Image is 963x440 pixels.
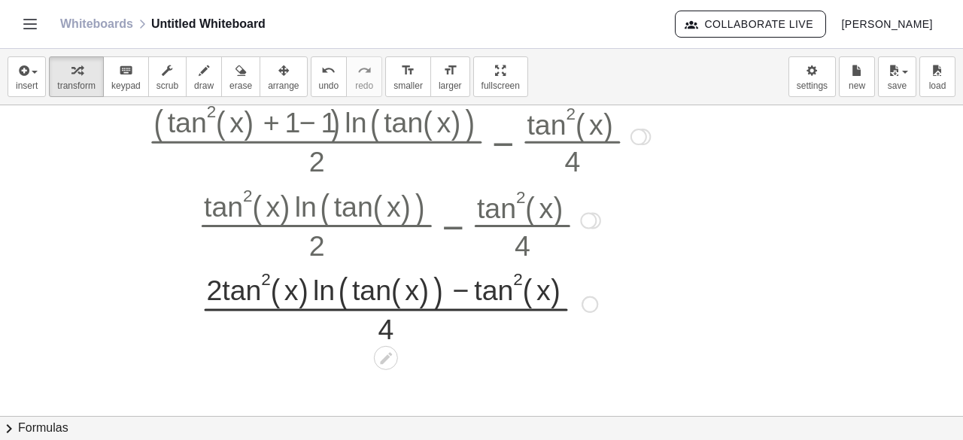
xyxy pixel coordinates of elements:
i: format_size [401,62,415,80]
button: settings [788,56,836,97]
span: draw [194,80,214,91]
button: undoundo [311,56,348,97]
span: settings [797,80,828,91]
button: arrange [260,56,307,97]
span: save [888,80,907,91]
button: load [919,56,955,97]
button: format_sizelarger [430,56,470,97]
button: [PERSON_NAME] [829,11,945,38]
div: Edit math [374,346,398,370]
button: new [839,56,875,97]
button: save [878,56,916,97]
i: format_size [443,62,457,80]
i: undo [321,62,336,80]
button: erase [221,56,260,97]
a: Whiteboards [60,17,133,32]
button: transform [49,56,104,97]
span: insert [16,80,38,91]
span: fullscreen [481,80,520,91]
button: keyboardkeypad [103,56,149,97]
span: [PERSON_NAME] [841,18,933,30]
button: Toggle navigation [18,12,42,36]
span: transform [57,80,96,91]
button: Collaborate Live [675,11,826,38]
span: smaller [393,80,423,91]
button: fullscreen [473,56,528,97]
i: redo [357,62,372,80]
button: scrub [148,56,187,97]
span: undo [319,80,339,91]
span: redo [355,80,373,91]
span: larger [439,80,462,91]
button: insert [8,56,46,97]
button: redoredo [346,56,382,97]
button: draw [186,56,222,97]
span: arrange [268,80,299,91]
span: new [849,80,865,91]
button: format_sizesmaller [385,56,431,97]
span: keypad [111,80,141,91]
i: keyboard [119,62,133,80]
span: load [929,80,946,91]
span: scrub [156,80,178,91]
span: Collaborate Live [688,17,813,31]
span: erase [229,80,252,91]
